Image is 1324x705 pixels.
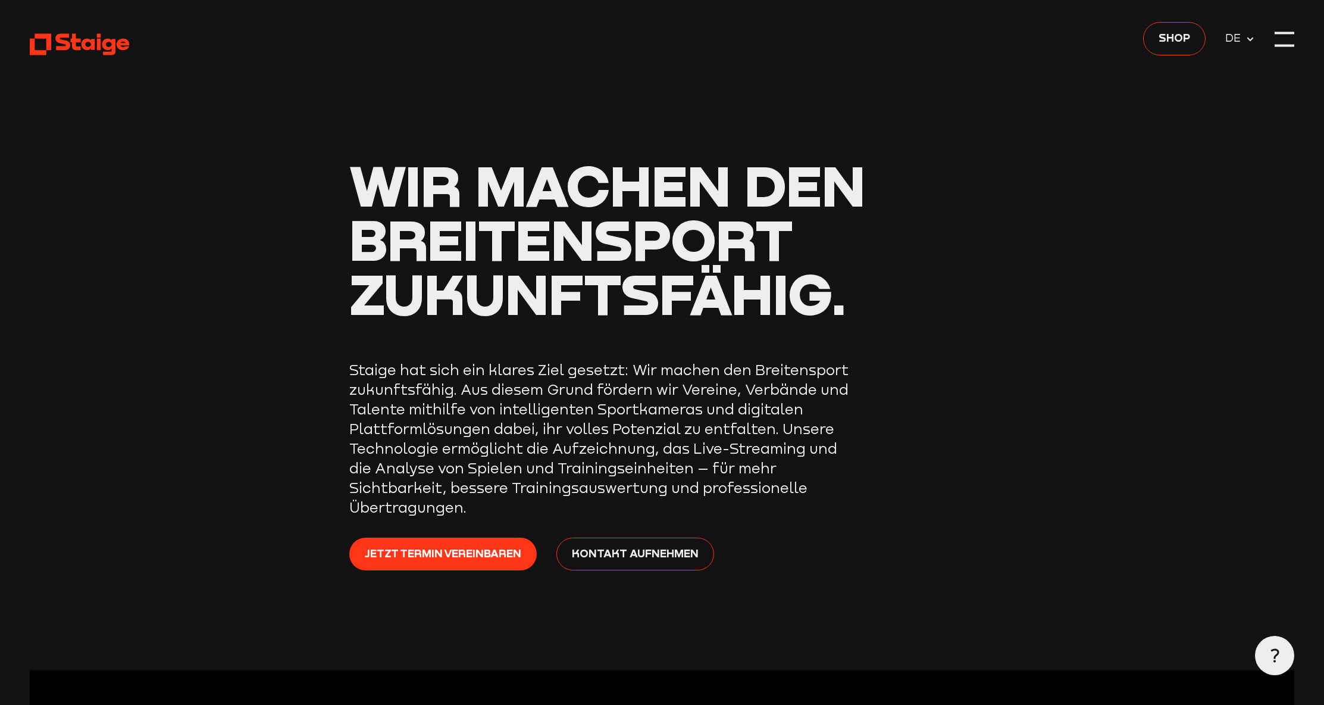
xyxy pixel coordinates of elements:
span: Jetzt Termin vereinbaren [365,545,521,562]
a: Jetzt Termin vereinbaren [349,538,537,571]
span: Wir machen den Breitensport zukunftsfähig. [349,150,865,327]
span: DE [1225,30,1245,47]
p: Staige hat sich ein klares Ziel gesetzt: Wir machen den Breitensport zukunftsfähig. Aus diesem Gr... [349,360,855,518]
a: Shop [1143,22,1206,55]
span: Kontakt aufnehmen [572,545,699,562]
a: Kontakt aufnehmen [556,538,714,571]
span: Shop [1159,29,1190,46]
iframe: chat widget [1274,335,1312,370]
